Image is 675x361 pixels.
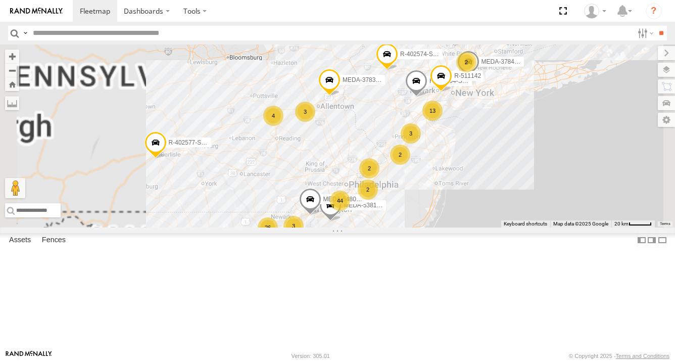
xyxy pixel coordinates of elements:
button: Zoom out [5,63,19,77]
span: R-655204-Swing [429,78,474,85]
label: Fences [37,233,71,247]
div: 2 [358,179,378,200]
img: rand-logo.svg [10,8,63,15]
div: 3 [283,216,304,236]
div: 2 [359,158,379,178]
div: 2 [456,52,476,72]
span: 20 km [614,221,629,227]
a: Terms and Conditions [616,353,669,359]
div: © Copyright 2025 - [569,353,669,359]
span: R-402577-Swing [169,139,214,146]
div: 4 [263,106,283,126]
span: MEDA-548001-Swing [323,196,381,203]
span: R-511142 [454,73,481,80]
label: Assets [4,233,36,247]
div: 13 [422,101,443,121]
div: 44 [330,191,350,211]
button: Map Scale: 20 km per 42 pixels [611,220,655,228]
span: MEDA-378490-Swing [481,58,540,65]
span: R-402574-Swing [400,51,445,58]
label: Map Settings [658,113,675,127]
span: MEDA-378324-Swing [343,76,401,83]
label: Search Filter Options [634,26,655,40]
div: Version: 305.01 [292,353,330,359]
label: Measure [5,96,19,110]
div: Tim Albro [581,4,610,19]
button: Zoom in [5,50,19,63]
a: Visit our Website [6,351,52,361]
button: Zoom Home [5,77,19,91]
button: Drag Pegman onto the map to open Street View [5,178,25,198]
span: MEDA-538102-Roll [344,202,396,209]
span: Map data ©2025 Google [553,221,608,227]
label: Hide Summary Table [657,233,667,248]
a: Terms [660,222,670,226]
button: Keyboard shortcuts [504,220,547,228]
label: Dock Summary Table to the Right [647,233,657,248]
label: Search Query [21,26,29,40]
div: 26 [258,217,278,238]
div: 3 [295,102,315,122]
div: 2 [390,145,410,165]
label: Dock Summary Table to the Left [637,233,647,248]
div: 3 [401,123,421,144]
i: ? [646,3,662,19]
